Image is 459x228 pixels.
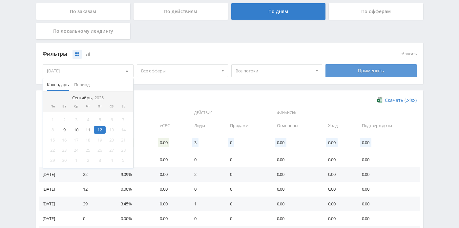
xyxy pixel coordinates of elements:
[58,136,70,144] div: 16
[385,98,417,103] span: Скачать (.xlsx)
[70,157,82,164] div: 1
[153,182,188,197] td: 0.00
[39,167,76,182] td: [DATE]
[270,182,322,197] td: 0.00
[82,126,94,134] div: 11
[223,118,270,133] td: Продажи
[106,157,117,164] div: 4
[114,167,153,182] td: 9.09%
[94,136,106,144] div: 19
[106,104,117,108] div: Сб
[360,138,371,147] span: 0.00
[355,182,420,197] td: 0.00
[355,197,420,211] td: 0.00
[117,104,129,108] div: Вс
[94,146,106,154] div: 26
[94,116,106,123] div: 5
[70,104,82,108] div: Ср
[47,104,59,108] div: Пн
[270,152,322,167] td: 0.00
[231,3,326,20] div: По дням
[76,182,114,197] td: 12
[58,157,70,164] div: 30
[189,107,269,119] span: Действия:
[355,118,420,133] td: Подтверждены
[223,167,270,182] td: 0
[82,146,94,154] div: 25
[158,138,169,147] span: 0.00
[355,167,420,182] td: 0.00
[76,167,114,182] td: 22
[82,116,94,123] div: 4
[39,118,76,133] td: Дата
[70,126,82,134] div: 10
[76,197,114,211] td: 29
[39,152,76,167] td: [DATE]
[36,23,131,39] div: По локальному лендингу
[76,211,114,226] td: 0
[270,197,322,211] td: 0.00
[72,78,92,91] button: Период
[94,126,106,134] div: 12
[153,167,188,182] td: 0.00
[188,167,223,182] td: 2
[39,133,76,152] td: Итого:
[188,197,223,211] td: 1
[74,78,90,91] span: Период
[272,107,418,119] span: Финансы:
[70,116,82,123] div: 3
[223,152,270,167] td: 0
[325,64,417,77] div: Применить
[355,152,420,167] td: 0.00
[322,152,355,167] td: 0.00
[94,95,104,100] i: 2025
[44,78,72,91] button: Календарь
[153,211,188,226] td: 0.00
[153,152,188,167] td: 0.00
[114,152,153,167] td: 0.00%
[228,138,234,147] span: 0
[236,65,312,77] span: Все потоки
[39,107,186,119] span: Данные:
[377,97,416,104] a: Скачать (.xlsx)
[223,197,270,211] td: 0
[188,118,223,133] td: Лиды
[58,104,70,108] div: Вт
[188,211,223,226] td: 0
[270,211,322,226] td: 0.00
[153,197,188,211] td: 0.00
[355,211,420,226] td: 0.00
[188,152,223,167] td: 0
[377,97,383,103] img: xlsx
[47,136,59,144] div: 15
[47,146,59,154] div: 22
[117,146,129,154] div: 28
[106,146,117,154] div: 27
[326,138,338,147] span: 0.00
[82,136,94,144] div: 18
[188,182,223,197] td: 0
[275,138,286,147] span: 0.00
[401,52,417,56] button: сбросить
[70,146,82,154] div: 24
[114,211,153,226] td: 0.00%
[94,157,106,164] div: 3
[114,197,153,211] td: 3.45%
[82,157,94,164] div: 2
[153,118,188,133] td: eCPC
[36,3,131,20] div: По заказам
[39,182,76,197] td: [DATE]
[322,167,355,182] td: 0.00
[58,126,70,134] div: 9
[106,116,117,123] div: 6
[223,211,270,226] td: 0
[39,197,76,211] td: [DATE]
[322,211,355,226] td: 0.00
[94,104,106,108] div: Пт
[192,138,198,147] span: 3
[117,136,129,144] div: 21
[106,136,117,144] div: 20
[82,104,94,108] div: Чт
[322,182,355,197] td: 0.00
[47,116,59,123] div: 1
